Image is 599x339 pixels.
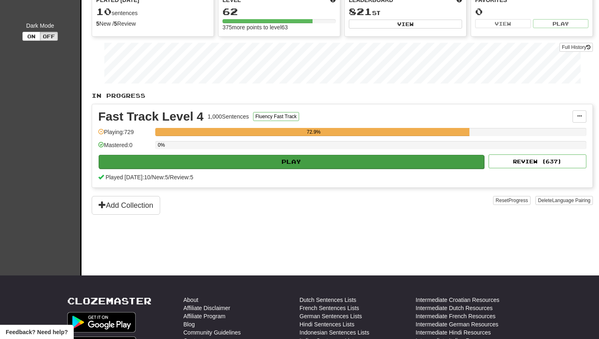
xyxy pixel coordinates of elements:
[183,304,230,312] a: Affiliate Disclaimer
[22,32,40,41] button: On
[114,20,117,27] strong: 5
[299,296,356,304] a: Dutch Sentences Lists
[92,92,593,100] p: In Progress
[98,141,151,154] div: Mastered: 0
[98,110,204,123] div: Fast Track Level 4
[40,32,58,41] button: Off
[299,312,362,320] a: German Sentences Lists
[416,312,495,320] a: Intermediate French Resources
[475,7,588,17] div: 0
[183,312,225,320] a: Affiliate Program
[552,198,590,203] span: Language Pairing
[98,128,151,141] div: Playing: 729
[170,174,194,181] span: Review: 5
[299,328,369,337] a: Indonesian Sentences Lists
[6,328,68,336] span: Open feedback widget
[349,7,462,17] div: st
[150,174,152,181] span: /
[168,174,170,181] span: /
[509,198,528,203] span: Progress
[533,19,589,28] button: Play
[559,43,593,52] a: Full History
[222,23,336,31] div: 375 more points to level 63
[299,320,355,328] a: Hindi Sentences Lists
[67,312,136,332] img: Get it on Google Play
[208,112,249,121] div: 1,000 Sentences
[96,6,112,17] span: 10
[6,22,74,30] div: Dark Mode
[416,304,493,312] a: Intermediate Dutch Resources
[96,20,99,27] strong: 5
[416,320,498,328] a: Intermediate German Resources
[67,296,152,306] a: Clozemaster
[493,196,530,205] button: ResetProgress
[299,304,359,312] a: French Sentences Lists
[489,154,586,168] button: Review (637)
[183,296,198,304] a: About
[96,20,209,28] div: New / Review
[416,296,499,304] a: Intermediate Croatian Resources
[253,112,299,121] button: Fluency Fast Track
[106,174,150,181] span: Played [DATE]: 10
[535,196,593,205] button: DeleteLanguage Pairing
[99,155,484,169] button: Play
[349,6,372,17] span: 821
[96,7,209,17] div: sentences
[152,174,168,181] span: New: 5
[183,320,195,328] a: Blog
[183,328,241,337] a: Community Guidelines
[222,7,336,17] div: 62
[475,19,531,28] button: View
[349,20,462,29] button: View
[416,328,491,337] a: Intermediate Hindi Resources
[158,128,469,136] div: 72.9%
[92,196,160,215] button: Add Collection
